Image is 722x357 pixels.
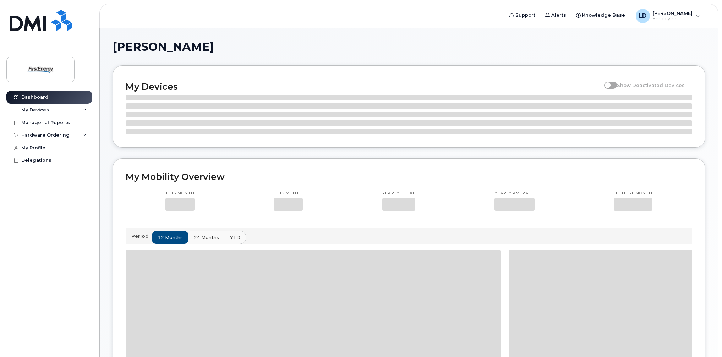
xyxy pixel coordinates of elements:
[617,82,685,88] span: Show Deactivated Devices
[382,191,415,196] p: Yearly total
[604,78,610,84] input: Show Deactivated Devices
[113,42,214,52] span: [PERSON_NAME]
[230,234,240,241] span: YTD
[126,171,692,182] h2: My Mobility Overview
[126,81,601,92] h2: My Devices
[194,234,219,241] span: 24 months
[494,191,535,196] p: Yearly average
[274,191,303,196] p: This month
[131,233,152,240] p: Period
[165,191,195,196] p: This month
[614,191,652,196] p: Highest month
